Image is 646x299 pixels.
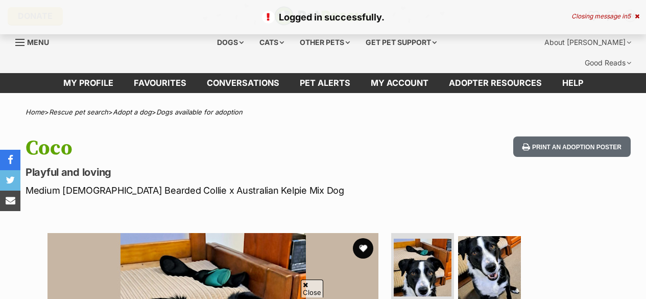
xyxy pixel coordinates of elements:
div: Good Reads [578,53,638,73]
div: Closing message in [571,13,639,20]
button: favourite [353,238,373,259]
a: conversations [197,73,290,93]
h1: Coco [26,136,395,160]
a: Adopter resources [439,73,552,93]
p: Logged in successfully. [10,10,636,24]
span: 5 [627,12,631,20]
div: About [PERSON_NAME] [537,32,638,53]
a: Favourites [124,73,197,93]
a: Rescue pet search [49,108,108,116]
img: Photo of Coco [458,236,521,299]
a: My account [361,73,439,93]
p: Playful and loving [26,165,395,179]
a: Adopt a dog [113,108,152,116]
div: Other pets [293,32,357,53]
a: Pet alerts [290,73,361,93]
a: Home [26,108,44,116]
button: Print an adoption poster [513,136,631,157]
span: Close [301,280,323,297]
div: Cats [252,32,291,53]
img: Photo of Coco [394,239,451,296]
a: Menu [15,32,56,51]
p: Medium [DEMOGRAPHIC_DATA] Bearded Collie x Australian Kelpie Mix Dog [26,183,395,197]
a: Dogs available for adoption [156,108,243,116]
div: Dogs [210,32,251,53]
div: Get pet support [358,32,444,53]
a: My profile [53,73,124,93]
span: Menu [27,38,49,47]
a: Help [552,73,593,93]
